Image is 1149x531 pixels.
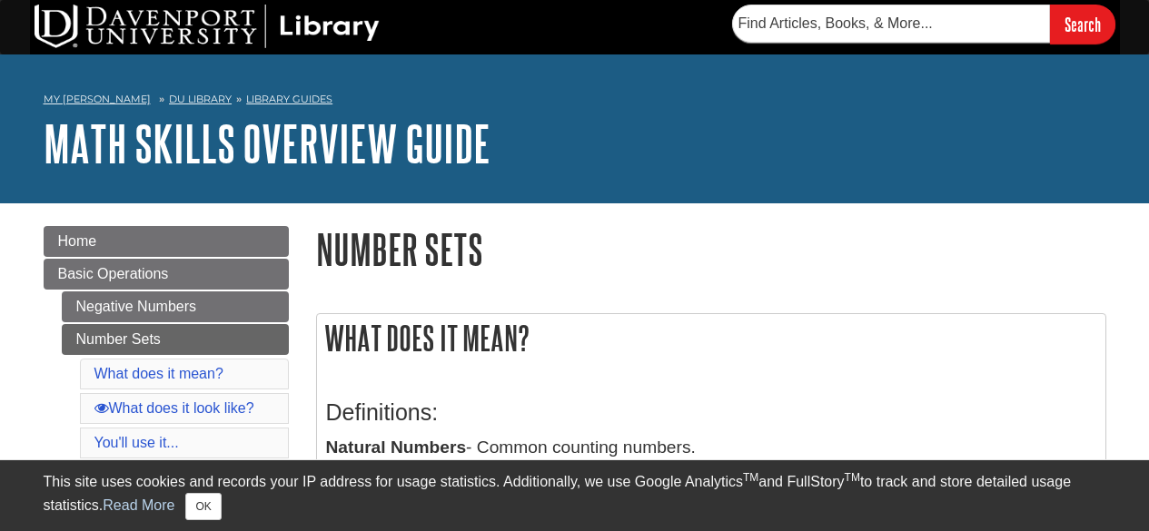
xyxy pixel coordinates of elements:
[94,366,223,381] a: What does it mean?
[317,314,1105,362] h2: What does it mean?
[326,399,1096,426] h3: Definitions:
[62,291,289,322] a: Negative Numbers
[732,5,1050,43] input: Find Articles, Books, & More...
[94,400,254,416] a: What does it look like?
[316,226,1106,272] h1: Number Sets
[1050,5,1115,44] input: Search
[44,87,1106,116] nav: breadcrumb
[62,324,289,355] a: Number Sets
[94,435,179,450] a: You'll use it...
[44,115,490,172] a: Math Skills Overview Guide
[44,471,1106,520] div: This site uses cookies and records your IP address for usage statistics. Additionally, we use Goo...
[743,471,758,484] sup: TM
[44,92,151,107] a: My [PERSON_NAME]
[732,5,1115,44] form: Searches DU Library's articles, books, and more
[246,93,332,105] a: Library Guides
[58,266,169,281] span: Basic Operations
[44,226,289,257] a: Home
[35,5,380,48] img: DU Library
[103,497,174,513] a: Read More
[58,233,97,249] span: Home
[44,259,289,290] a: Basic Operations
[326,435,1096,461] p: - Common counting numbers.
[326,438,467,457] b: Natural Numbers
[169,93,232,105] a: DU Library
[185,493,221,520] button: Close
[845,471,860,484] sup: TM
